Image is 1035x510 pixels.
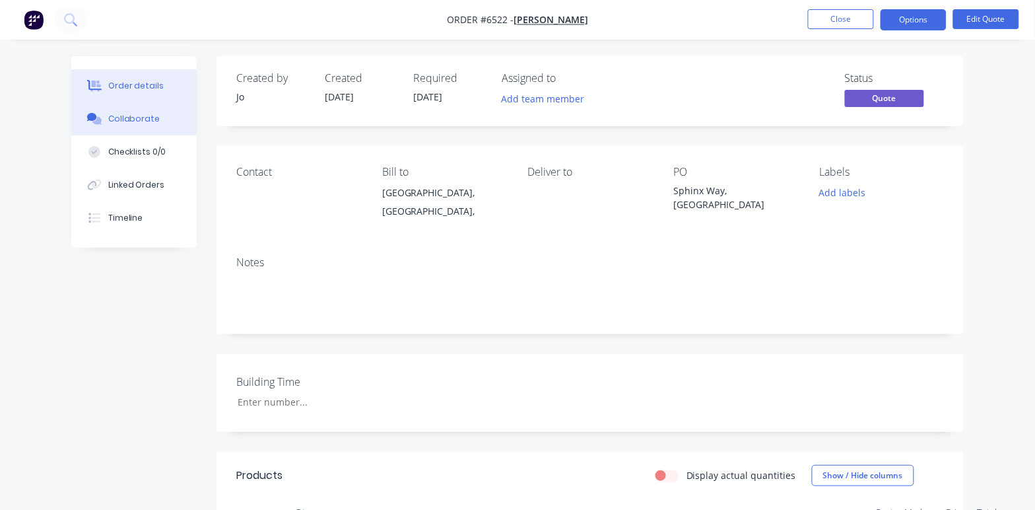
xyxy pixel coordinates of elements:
div: Contact [236,166,361,178]
div: Deliver to [528,166,653,178]
input: Enter number... [227,392,401,412]
button: Close [808,9,874,29]
div: Bill to [382,166,507,178]
div: Collaborate [108,113,160,125]
div: PO [673,166,798,178]
div: Labels [819,166,944,178]
button: Add labels [812,184,873,201]
button: Timeline [71,201,197,235]
button: Order details [71,69,197,102]
div: Order details [108,80,164,92]
div: [GEOGRAPHIC_DATA], [GEOGRAPHIC_DATA], [382,184,507,226]
label: Building Time [236,374,401,390]
button: Edit Quote [953,9,1019,29]
button: Linked Orders [71,168,197,201]
div: Products [236,468,283,484]
div: Created by [236,72,309,85]
div: Assigned to [502,72,634,85]
div: Required [413,72,486,85]
div: Notes [236,256,944,269]
span: Quote [845,90,924,106]
button: Show / Hide columns [812,465,914,486]
div: Status [845,72,944,85]
button: Collaborate [71,102,197,135]
label: Display actual quantities [686,468,796,482]
div: Checklists 0/0 [108,146,166,158]
span: [DATE] [413,91,442,103]
button: Add team member [494,90,591,108]
div: Linked Orders [108,179,165,191]
div: Created [325,72,397,85]
div: Jo [236,90,309,104]
img: Factory [24,10,44,30]
button: Options [881,9,947,30]
div: Sphinx Way, [GEOGRAPHIC_DATA] [673,184,798,211]
div: Timeline [108,212,143,224]
span: [DATE] [325,91,354,103]
span: Order #6522 - [447,14,514,26]
button: Add team member [502,90,591,108]
a: [PERSON_NAME] [514,14,588,26]
button: Checklists 0/0 [71,135,197,168]
div: [GEOGRAPHIC_DATA], [GEOGRAPHIC_DATA], [382,184,507,221]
